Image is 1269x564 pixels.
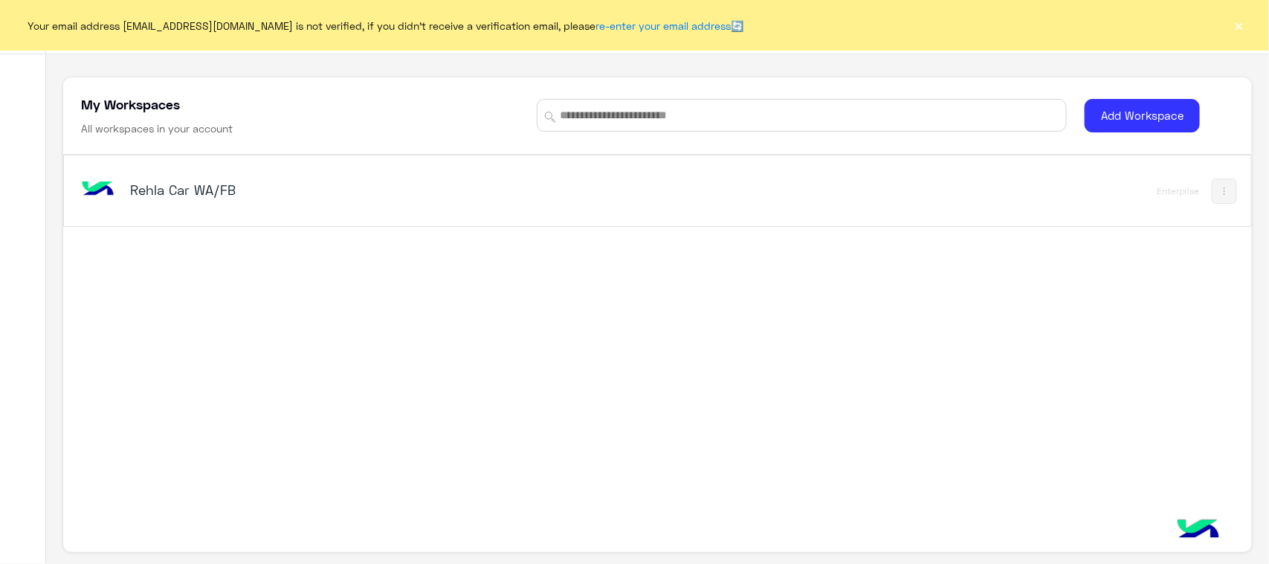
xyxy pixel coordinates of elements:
div: Enterprise [1157,185,1200,197]
button: × [1232,18,1247,33]
img: bot image [78,170,118,210]
button: Add Workspace [1085,99,1200,132]
a: re-enter your email address [596,19,732,32]
h5: Rehla Car WA/FB [130,181,547,199]
h5: My Workspaces [81,95,180,113]
h6: All workspaces in your account [81,121,233,136]
span: Your email address [EMAIL_ADDRESS][DOMAIN_NAME] is not verified, if you didn't receive a verifica... [28,18,744,33]
img: hulul-logo.png [1172,504,1224,557]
